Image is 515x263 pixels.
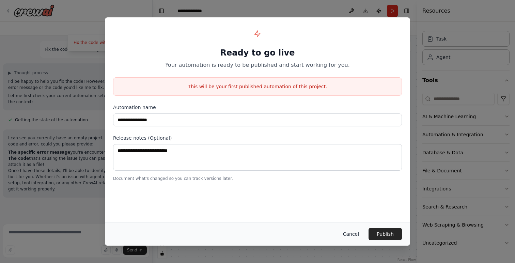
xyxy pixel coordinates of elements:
p: Document what's changed so you can track versions later. [113,176,402,181]
p: Your automation is ready to be published and start working for you. [113,61,402,69]
p: This will be your first published automation of this project. [113,83,402,90]
label: Automation name [113,104,402,111]
label: Release notes (Optional) [113,135,402,141]
button: Cancel [338,228,364,240]
h1: Ready to go live [113,47,402,58]
button: Publish [369,228,402,240]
